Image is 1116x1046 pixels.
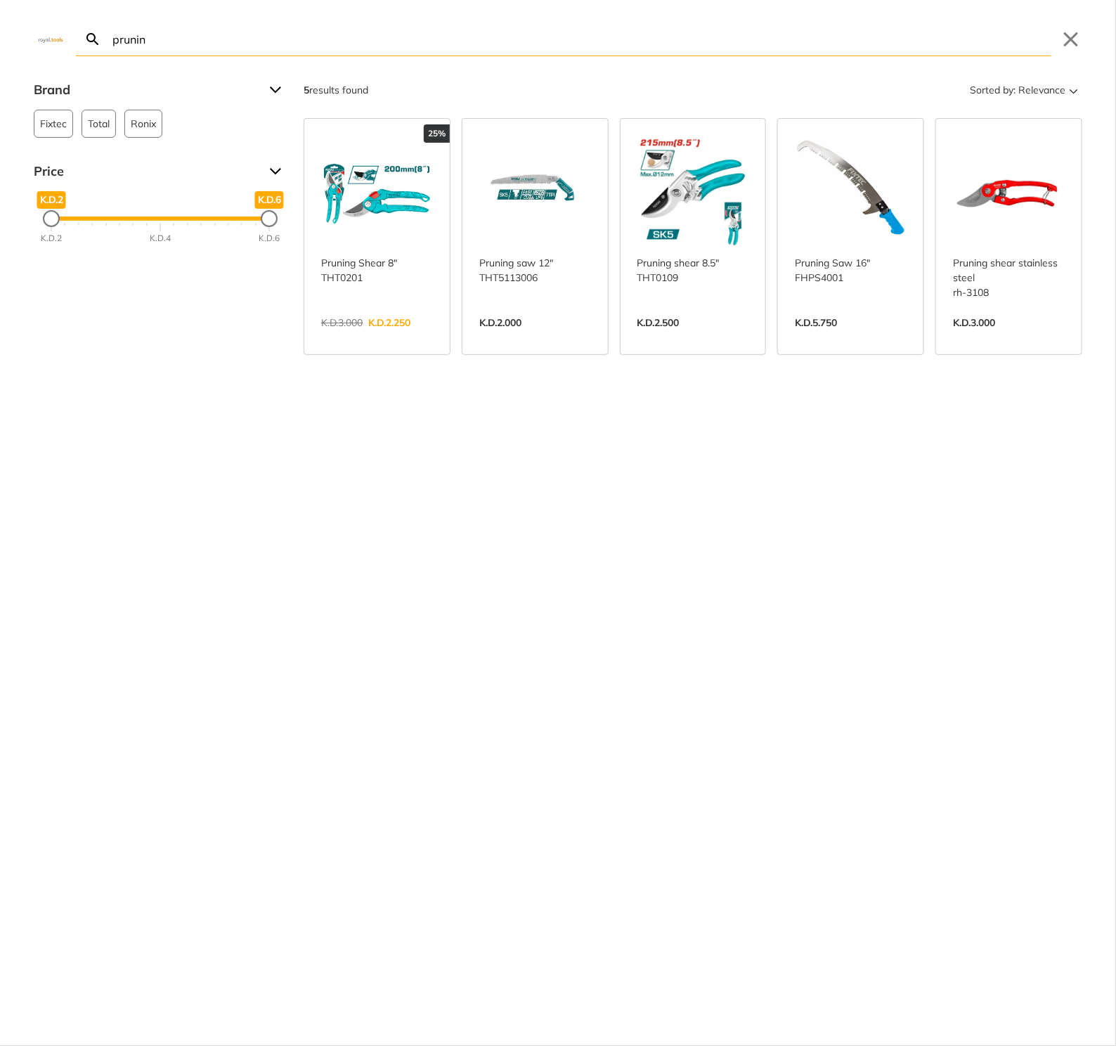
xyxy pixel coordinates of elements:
[34,110,73,138] button: Fixtec
[82,110,116,138] button: Total
[304,84,309,96] strong: 5
[1060,28,1082,51] button: Close
[124,110,162,138] button: Ronix
[88,110,110,137] span: Total
[40,110,67,137] span: Fixtec
[150,233,171,245] div: K.D.4
[34,160,259,183] span: Price
[41,233,62,245] div: K.D.2
[110,22,1051,56] input: Search…
[84,31,101,48] svg: Search
[43,210,60,227] div: Minimum Price
[259,233,280,245] div: K.D.6
[967,79,1082,101] button: Sorted by:Relevance Sort
[1065,82,1082,98] svg: Sort
[34,79,259,101] span: Brand
[131,110,156,137] span: Ronix
[424,124,450,143] div: 25%
[261,210,278,227] div: Maximum Price
[1018,79,1065,101] span: Relevance
[34,36,67,42] img: Close
[304,79,368,101] div: results found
